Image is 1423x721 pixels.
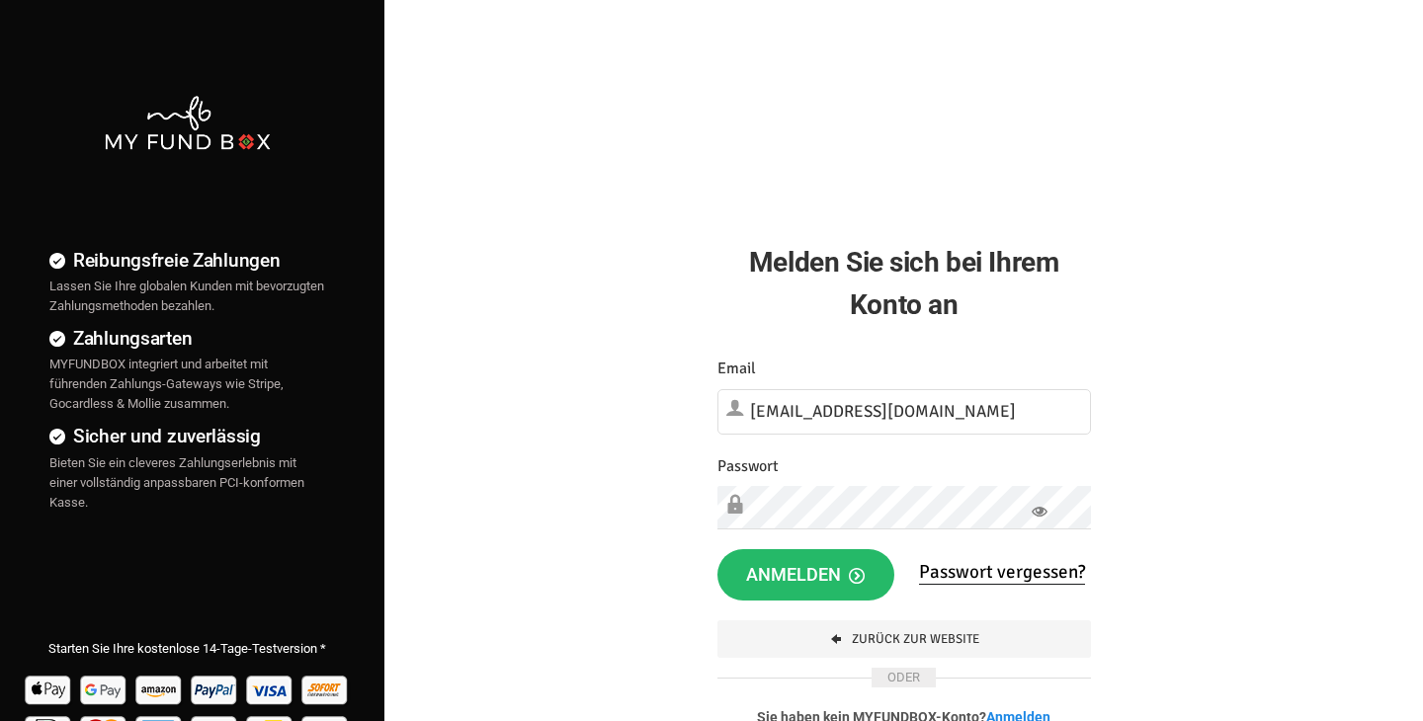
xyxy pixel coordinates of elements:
[717,454,779,479] label: Passwort
[299,669,352,709] img: Sofort Pay
[133,669,186,709] img: Amazon
[49,246,325,275] h4: Reibungsfreie Zahlungen
[49,422,325,450] h4: Sicher und zuverlässig
[717,620,1091,658] a: Zurück zur Website
[189,669,241,709] img: Paypal
[919,560,1085,585] a: Passwort vergessen?
[717,549,894,601] button: Anmelden
[49,279,324,313] span: Lassen Sie Ihre globalen Kunden mit bevorzugten Zahlungsmethoden bezahlen.
[103,94,272,152] img: mfbwhite.png
[49,324,325,353] h4: Zahlungsarten
[872,668,936,687] span: ODER
[717,357,756,381] label: Email
[717,241,1091,326] h2: Melden Sie sich bei Ihrem Konto an
[746,564,865,585] span: Anmelden
[23,669,75,709] img: Apple Pay
[717,389,1091,435] input: Email
[78,669,130,709] img: Google Pay
[244,669,296,709] img: Visa
[49,357,284,411] span: MYFUNDBOX integriert und arbeitet mit führenden Zahlungs-Gateways wie Stripe, Gocardless & Mollie...
[49,455,304,510] span: Bieten Sie ein cleveres Zahlungserlebnis mit einer vollständig anpassbaren PCI-konformen Kasse.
